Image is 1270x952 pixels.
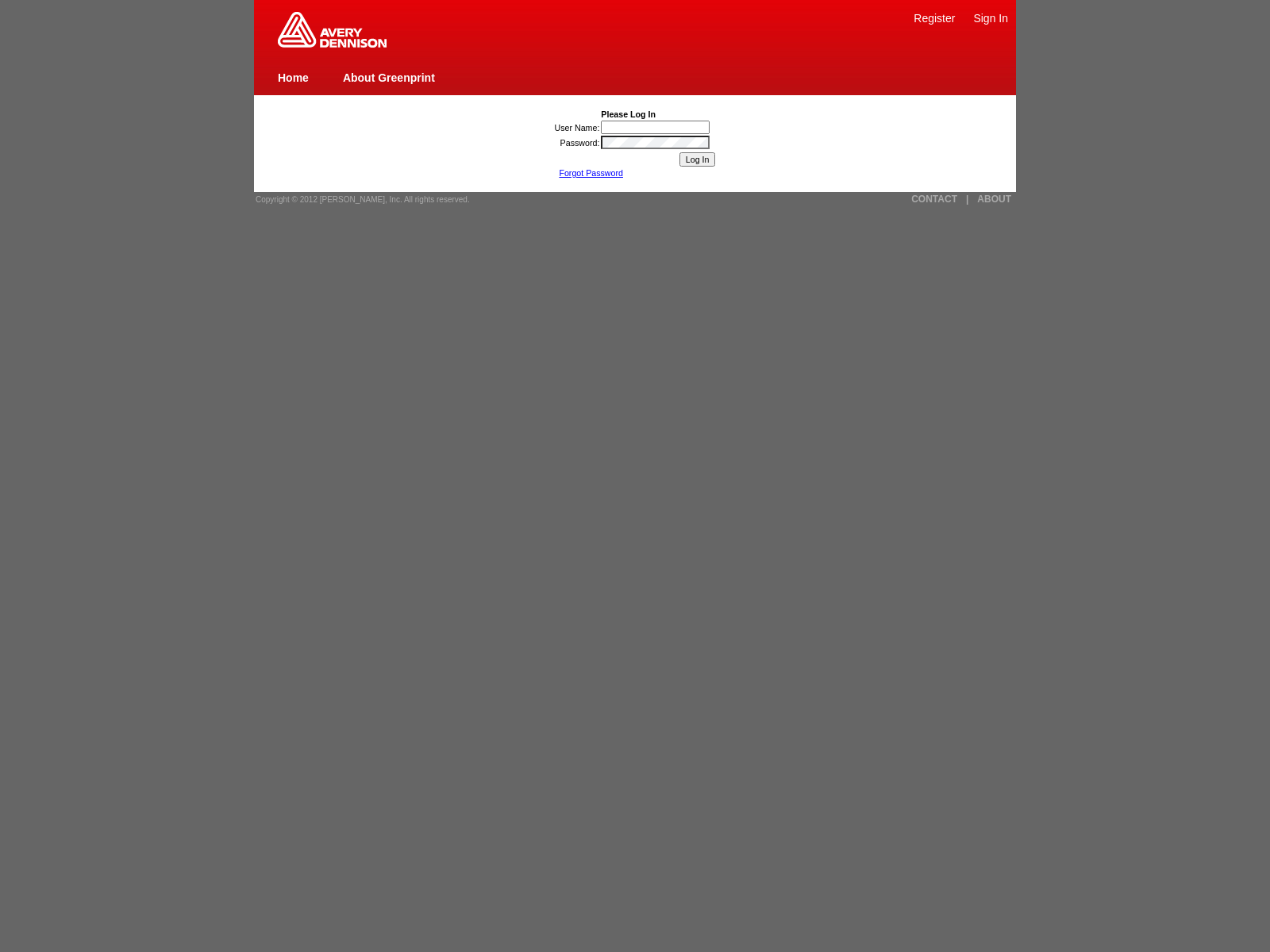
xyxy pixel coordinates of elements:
a: Sign In [973,12,1008,25]
a: Greenprint [278,40,387,49]
label: User Name: [555,123,600,132]
input: Log In [679,152,716,167]
a: CONTACT [911,194,957,205]
label: Password: [560,138,600,148]
img: Home [278,12,387,48]
a: About Greenprint [343,71,435,84]
a: Forgot Password [559,168,623,178]
a: | [966,194,968,205]
span: Copyright © 2012 [PERSON_NAME], Inc. All rights reserved. [256,195,470,204]
a: ABOUT [977,194,1011,205]
a: Register [914,12,955,25]
a: Home [278,71,309,84]
b: Please Log In [601,109,656,119]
